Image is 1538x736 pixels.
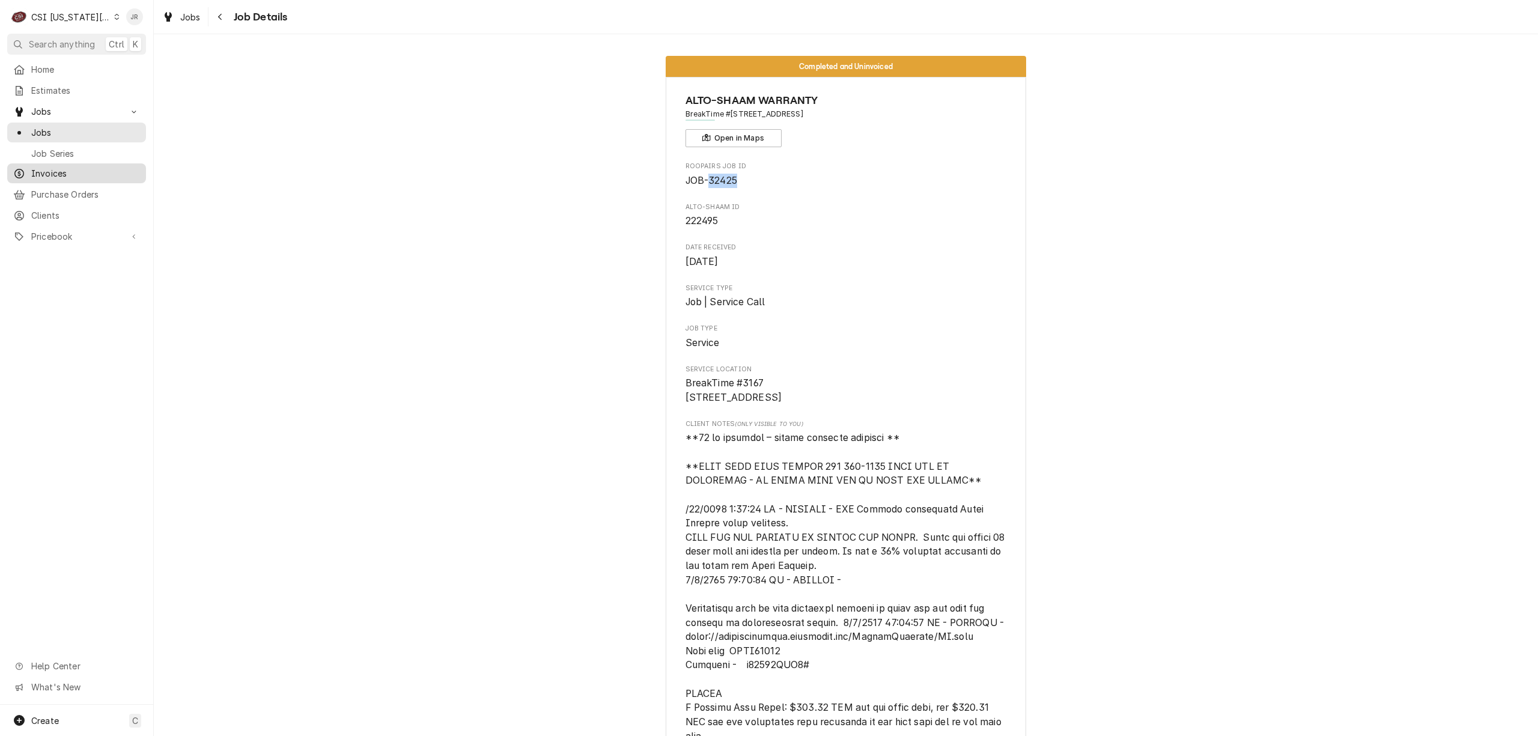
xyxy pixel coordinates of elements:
[7,144,146,163] a: Job Series
[685,215,719,227] span: 222495
[685,129,782,147] button: Open in Maps
[7,656,146,676] a: Go to Help Center
[685,324,1007,333] span: Job Type
[31,147,140,160] span: Job Series
[31,63,140,76] span: Home
[685,162,1007,187] div: Roopairs Job ID
[685,109,1007,120] span: Address
[31,716,59,726] span: Create
[157,7,205,27] a: Jobs
[685,214,1007,228] span: Alto-Shaam ID
[7,123,146,142] a: Jobs
[31,11,111,23] div: CSI [US_STATE][GEOGRAPHIC_DATA]
[685,93,1007,147] div: Client Information
[685,337,720,348] span: Service
[31,126,140,139] span: Jobs
[735,421,803,427] span: (Only Visible to You)
[31,167,140,180] span: Invoices
[7,34,146,55] button: Search anythingCtrlK
[685,336,1007,350] span: Job Type
[685,419,1007,429] span: Client Notes
[685,324,1007,350] div: Job Type
[11,8,28,25] div: C
[685,365,1007,405] div: Service Location
[7,59,146,79] a: Home
[7,227,146,246] a: Go to Pricebook
[666,56,1026,77] div: Status
[7,184,146,204] a: Purchase Orders
[180,11,201,23] span: Jobs
[685,162,1007,171] span: Roopairs Job ID
[685,202,1007,212] span: Alto-Shaam ID
[7,677,146,697] a: Go to What's New
[685,284,1007,309] div: Service Type
[685,296,765,308] span: Job | Service Call
[133,38,138,50] span: K
[685,93,1007,109] span: Name
[685,256,719,267] span: [DATE]
[230,9,288,25] span: Job Details
[211,7,230,26] button: Navigate back
[11,8,28,25] div: CSI Kansas City's Avatar
[685,202,1007,228] div: Alto-Shaam ID
[7,81,146,100] a: Estimates
[31,230,122,243] span: Pricebook
[685,284,1007,293] span: Service Type
[685,365,1007,374] span: Service Location
[799,62,893,70] span: Completed and Uninvoiced
[7,205,146,225] a: Clients
[685,255,1007,269] span: Date Received
[109,38,124,50] span: Ctrl
[685,243,1007,269] div: Date Received
[31,660,139,672] span: Help Center
[685,376,1007,404] span: Service Location
[31,105,122,118] span: Jobs
[29,38,95,50] span: Search anything
[126,8,143,25] div: JR
[685,174,1007,188] span: Roopairs Job ID
[685,377,782,403] span: BreakTime #3167 [STREET_ADDRESS]
[7,102,146,121] a: Go to Jobs
[31,209,140,222] span: Clients
[31,84,140,97] span: Estimates
[685,243,1007,252] span: Date Received
[7,163,146,183] a: Invoices
[31,681,139,693] span: What's New
[685,295,1007,309] span: Service Type
[132,714,138,727] span: C
[126,8,143,25] div: Jessica Rentfro's Avatar
[31,188,140,201] span: Purchase Orders
[685,175,737,186] span: JOB-32425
